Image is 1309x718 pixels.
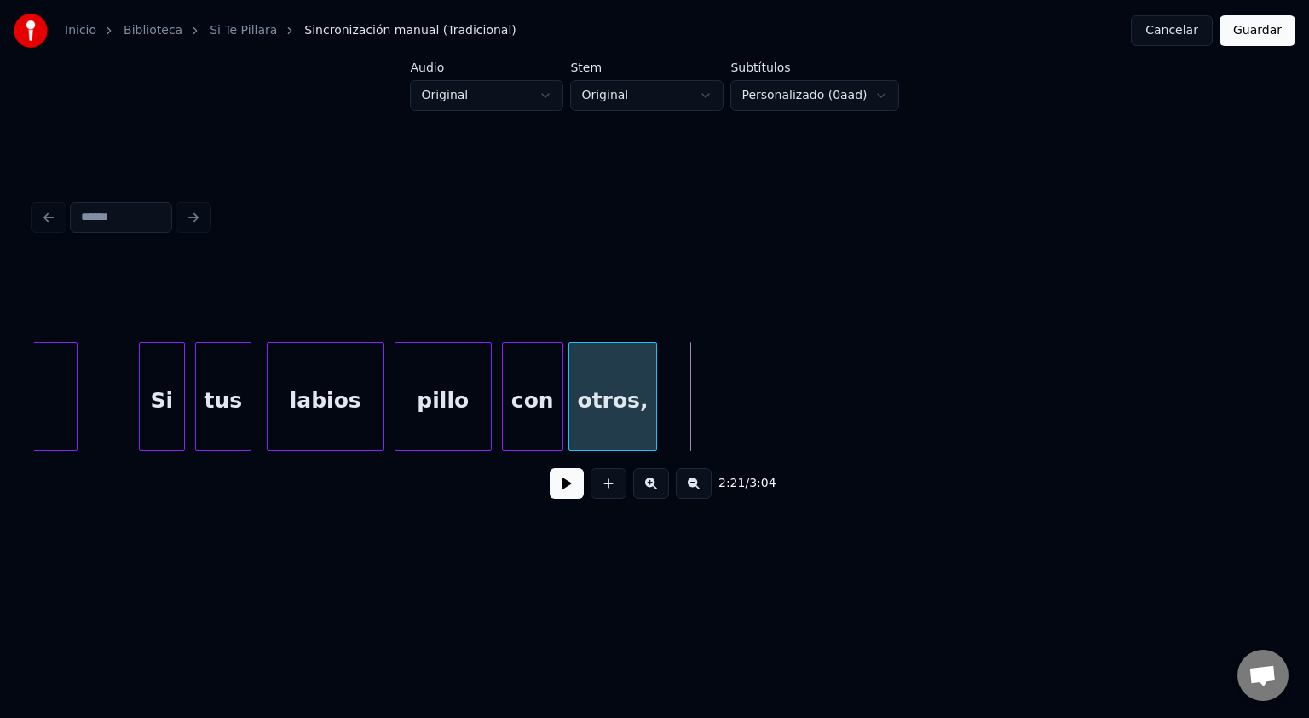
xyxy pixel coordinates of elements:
[718,475,745,492] span: 2:21
[1220,15,1295,46] button: Guardar
[1237,650,1289,701] div: Chat abierto
[124,22,182,39] a: Biblioteca
[210,22,277,39] a: Si Te Pillara
[14,14,48,48] img: youka
[1131,15,1213,46] button: Cancelar
[410,61,563,73] label: Audio
[65,22,96,39] a: Inicio
[718,475,759,492] div: /
[749,475,776,492] span: 3:04
[570,61,724,73] label: Stem
[730,61,898,73] label: Subtítulos
[65,22,516,39] nav: breadcrumb
[304,22,516,39] span: Sincronización manual (Tradicional)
